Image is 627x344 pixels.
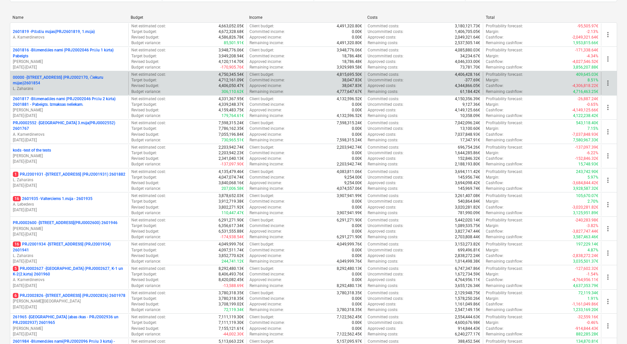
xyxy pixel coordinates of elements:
p: 3,180,121.73€ [455,23,480,29]
p: PRJ0002627 - [GEOGRAPHIC_DATA] (PRJ0002627, K-1 un K-2(2.kārta) 2601960 [13,266,126,277]
p: Budget variance : [131,113,161,119]
div: Costs [367,15,480,20]
p: Approved costs : [368,132,396,137]
p: Target budget : [131,102,157,107]
p: Target budget : [131,126,157,131]
span: more_vert [604,152,612,160]
p: Cashflow : [486,107,504,113]
p: L. Zaharāns [13,177,126,183]
p: -170,905.76€ [221,65,244,70]
p: Revised budget : [131,107,159,113]
p: Target budget : [131,175,157,180]
p: 8.51% [588,77,598,83]
p: 7,042,096.24€ [455,120,480,126]
p: 306,110.62€ [222,89,244,95]
p: Remaining income : [249,65,284,70]
p: 2601816 - Blūmendāles nami (PRJ2002046 Prūšu 1 kārta) Pabeigts [13,47,126,59]
p: -2,049,321.64€ [572,35,598,40]
p: Net estimated cost : [131,47,166,53]
p: 4,074,557.06€ [337,186,362,191]
p: 3,856,207.88€ [573,65,598,70]
p: Margin : [486,53,499,59]
p: [DATE] - [DATE] [13,283,126,289]
p: -4,306,818.22€ [572,83,598,89]
p: Committed income : [249,29,285,35]
p: Budget variance : [131,89,161,95]
p: Revised budget : [131,35,159,40]
p: Net estimated cost : [131,96,166,102]
p: [DATE] - [DATE] [13,232,126,237]
p: Uncommitted costs : [368,126,404,131]
p: -2.13% [587,29,598,35]
p: 9,127.36€ [462,102,480,107]
p: Profitability forecast : [486,72,523,77]
p: Margin : [486,77,499,83]
p: Client budget : [249,193,274,199]
p: [DATE] - [DATE] [13,259,126,264]
span: more_vert [604,249,612,257]
p: Remaining costs : [368,40,398,46]
p: Client budget : [249,47,274,53]
p: 0.00€ [352,35,362,40]
p: 4,491,320.80€ [337,23,362,29]
p: Budget variance : [131,40,161,46]
p: [DATE] - [DATE] [13,65,126,70]
p: PRJ2001931 - [STREET_ADDRESS] (PRJ2001931) 2601882 [13,172,125,177]
p: 0.00€ [352,132,362,137]
p: Budget variance : [131,65,161,70]
span: 16 [13,196,21,201]
p: Remaining cashflow : [486,137,523,143]
div: Name [13,15,125,20]
p: 4,491,320.80€ [337,40,362,46]
p: Revised budget : [131,180,159,186]
p: Net estimated cost : [131,120,166,126]
p: Remaining cashflow : [486,65,523,70]
p: [DATE] - [DATE] [13,137,126,143]
p: 4,135,479.46€ [219,169,244,175]
p: Approved income : [249,35,282,40]
span: more_vert [604,79,612,87]
p: -7,037,848.93€ [572,132,598,137]
p: 4,815,695.50€ [337,72,362,77]
p: 4,339,248.37€ [219,102,244,107]
p: Approved income : [249,83,282,89]
div: kods -test of the tests[PERSON_NAME][DATE]-[DATE] [13,148,126,164]
div: Budget [131,15,244,20]
p: 7.15% [588,126,598,131]
p: A. Kamerdinerovs [13,277,126,283]
span: more_vert [604,273,612,281]
div: Total [486,15,599,20]
p: -95,505.97€ [577,23,598,29]
p: 10,358.09€ [460,113,480,119]
p: Margin : [486,102,499,107]
p: Margin : [486,29,499,35]
div: 2601819 -Pīlādžu mājas(PRJ2601819, 1.māja)A. Kamerdinerovs [13,29,126,40]
p: 2,537,505.14€ [455,40,480,46]
p: [PERSON_NAME] [13,153,126,159]
p: [PERSON_NAME] [13,59,126,65]
p: 0.00€ [352,102,362,107]
p: -152,846.32€ [575,156,598,161]
p: 1,406,705.05€ [455,29,480,35]
span: more_vert [604,55,612,63]
p: 4,047,074.74€ [219,175,244,180]
p: L. Zaharāns [13,253,126,259]
p: Approved income : [249,156,282,161]
div: PRJ0002552 -[GEOGRAPHIC_DATA] 3.māja(PRJ0002552) 2601767A. Kamerdinerovs[DATE]-[DATE] [13,120,126,143]
p: Net estimated cost : [131,72,166,77]
p: -26,887.24€ [577,96,598,102]
p: Client budget : [249,96,274,102]
div: PRJ0002600 -[STREET_ADDRESS](PRJ0002600) 2601946[PERSON_NAME][DATE]-[DATE] [13,220,126,237]
p: Remaining income : [249,186,284,191]
p: 1,953,815.66€ [573,40,598,46]
p: Committed income : [249,150,285,156]
p: 4,083,811.06€ [337,169,362,175]
div: 6PRJ2002826 -[STREET_ADDRESS] (PRJ2002826) 2601978[PERSON_NAME][GEOGRAPHIC_DATA][DATE]-[DATE] [13,293,126,310]
p: -137,097.90€ [221,161,244,167]
p: [DATE] - [DATE] [13,159,126,164]
div: 16PRJ2001934 -[STREET_ADDRESS] (PRJ2001934) 2601941L. Zaharāns[DATE]-[DATE] [13,242,126,264]
p: 207,006.58€ [222,186,244,191]
p: [DATE] - [DATE] [13,113,126,119]
p: Committed income : [249,77,285,83]
p: 4,122,238.42€ [573,113,598,119]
